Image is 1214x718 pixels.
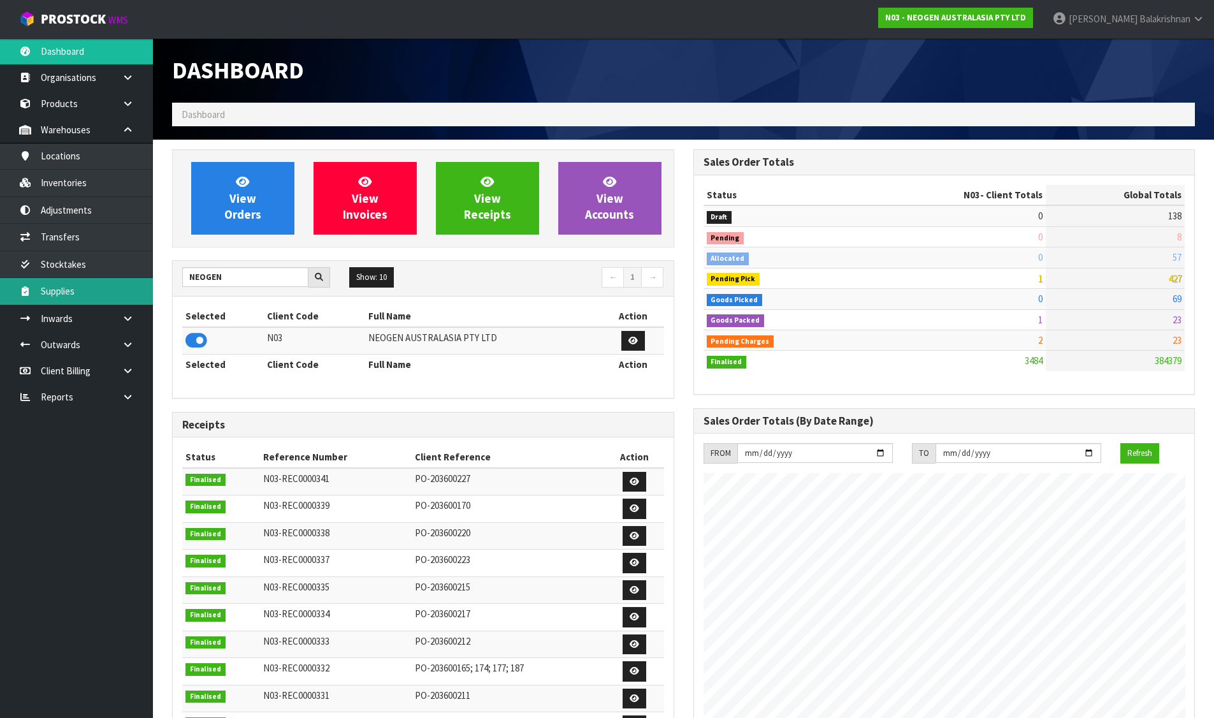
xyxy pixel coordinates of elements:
[704,185,862,205] th: Status
[1038,251,1043,263] span: 0
[707,211,732,224] span: Draft
[862,185,1046,205] th: - Client Totals
[264,327,366,355] td: N03
[1038,210,1043,222] span: 0
[260,447,412,467] th: Reference Number
[1069,13,1138,25] span: [PERSON_NAME]
[412,447,605,467] th: Client Reference
[433,267,664,289] nav: Page navigation
[263,473,329,485] span: N03-REC0000341
[263,499,329,511] span: N03-REC0000339
[415,689,470,701] span: PO-203600211
[182,447,260,467] th: Status
[182,355,264,375] th: Selected
[314,162,417,235] a: ViewInvoices
[185,501,226,513] span: Finalised
[1177,231,1181,243] span: 8
[704,443,737,464] div: FROM
[343,174,387,222] span: View Invoices
[182,306,264,326] th: Selected
[707,314,765,327] span: Goods Packed
[264,355,366,375] th: Client Code
[415,553,470,566] span: PO-203600223
[263,689,329,701] span: N03-REC0000331
[878,8,1033,28] a: N03 - NEOGEN AUSTRALASIA PTY LTD
[602,355,663,375] th: Action
[707,232,744,245] span: Pending
[1155,355,1181,367] span: 384379
[182,108,225,121] span: Dashboard
[1168,272,1181,284] span: 427
[191,162,294,235] a: ViewOrders
[263,635,329,647] span: N03-REC0000333
[1038,293,1043,305] span: 0
[415,499,470,511] span: PO-203600170
[602,267,624,288] a: ←
[415,662,524,674] span: PO-203600165; 174; 177; 187
[707,335,774,348] span: Pending Charges
[1120,443,1159,464] button: Refresh
[349,267,394,288] button: Show: 10
[172,55,304,85] span: Dashboard
[263,608,329,620] span: N03-REC0000334
[464,174,511,222] span: View Receipts
[263,553,329,566] span: N03-REC0000337
[415,635,470,647] span: PO-203600212
[264,306,366,326] th: Client Code
[1038,334,1043,346] span: 2
[365,327,602,355] td: NEOGEN AUSTRALASIA PTY LTD
[263,581,329,593] span: N03-REC0000335
[1038,231,1043,243] span: 0
[1173,293,1181,305] span: 69
[558,162,661,235] a: ViewAccounts
[605,447,663,467] th: Action
[707,356,747,369] span: Finalised
[623,267,642,288] a: 1
[263,527,329,539] span: N03-REC0000338
[185,474,226,487] span: Finalised
[185,691,226,703] span: Finalised
[41,11,106,27] span: ProStock
[365,355,602,375] th: Full Name
[185,582,226,595] span: Finalised
[1173,251,1181,263] span: 57
[707,273,760,286] span: Pending Pick
[185,555,226,568] span: Finalised
[263,662,329,674] span: N03-REC0000332
[365,306,602,326] th: Full Name
[707,253,749,265] span: Allocated
[415,581,470,593] span: PO-203600215
[1139,13,1190,25] span: Balakrishnan
[185,528,226,541] span: Finalised
[415,608,470,620] span: PO-203600217
[224,174,261,222] span: View Orders
[1046,185,1185,205] th: Global Totals
[19,11,35,27] img: cube-alt.png
[1173,334,1181,346] span: 23
[912,443,936,464] div: TO
[436,162,539,235] a: ViewReceipts
[641,267,663,288] a: →
[415,527,470,539] span: PO-203600220
[185,609,226,622] span: Finalised
[1038,314,1043,326] span: 1
[1025,355,1043,367] span: 3484
[182,267,308,287] input: Search clients
[704,415,1185,427] h3: Sales Order Totals (By Date Range)
[602,306,663,326] th: Action
[885,12,1026,23] strong: N03 - NEOGEN AUSTRALASIA PTY LTD
[182,419,664,431] h3: Receipts
[964,189,980,201] span: N03
[185,636,226,649] span: Finalised
[1168,210,1181,222] span: 138
[185,663,226,676] span: Finalised
[707,294,763,307] span: Goods Picked
[108,14,128,26] small: WMS
[585,174,634,222] span: View Accounts
[1038,272,1043,284] span: 1
[704,156,1185,168] h3: Sales Order Totals
[415,473,470,485] span: PO-203600227
[1173,314,1181,326] span: 23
